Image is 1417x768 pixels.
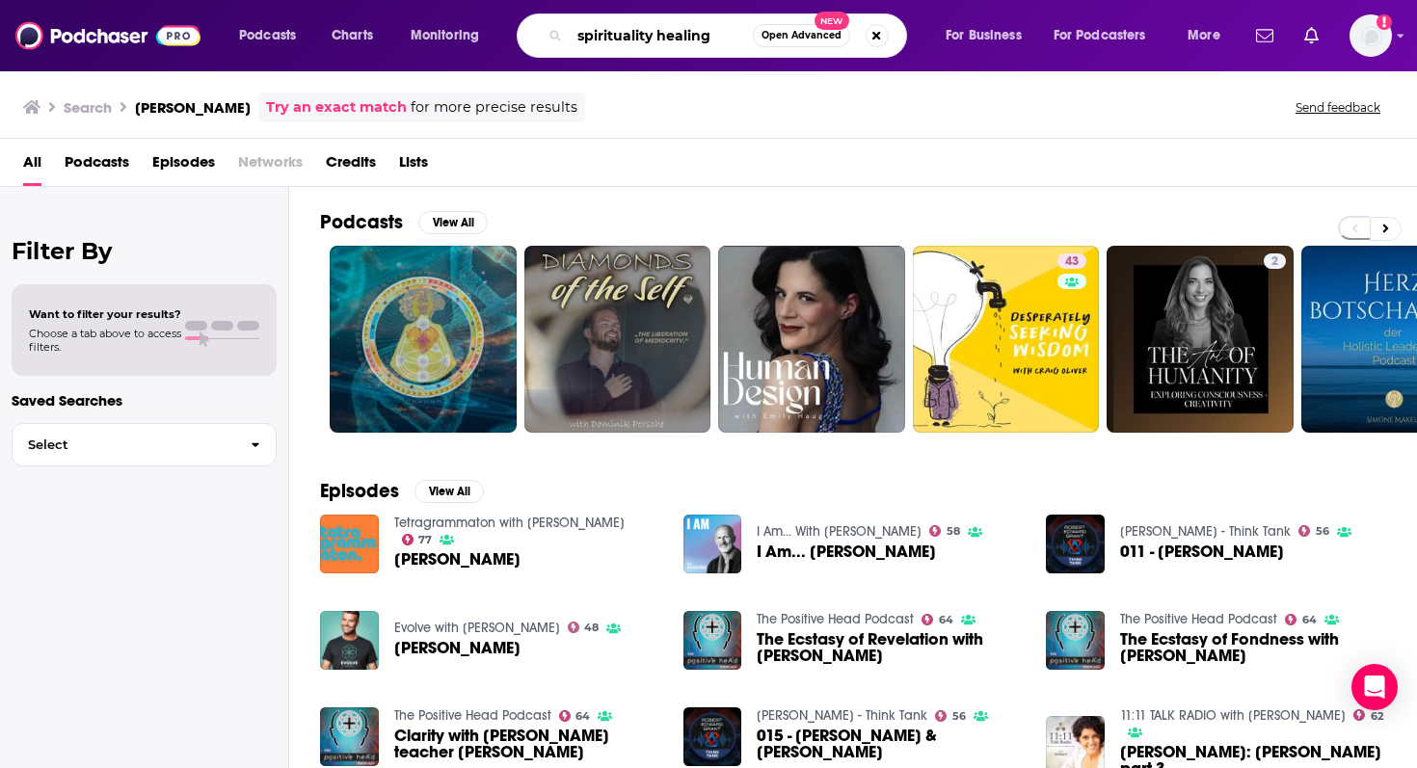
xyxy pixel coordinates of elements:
[1120,543,1284,560] span: 011 - [PERSON_NAME]
[238,146,303,186] span: Networks
[757,728,1023,760] a: 015 - Richard Rudd & Alan Green
[1248,19,1281,52] a: Show notifications dropdown
[946,22,1022,49] span: For Business
[1350,14,1392,57] button: Show profile menu
[320,210,488,234] a: PodcastsView All
[320,479,484,503] a: EpisodesView All
[1120,543,1284,560] a: 011 - Richard Rudd
[1046,515,1105,573] img: 011 - Richard Rudd
[320,210,403,234] h2: Podcasts
[1120,631,1386,664] span: The Ecstasy of Fondness with [PERSON_NAME]
[332,22,373,49] span: Charts
[1377,14,1392,30] svg: Add a profile image
[1174,20,1244,51] button: open menu
[1351,664,1398,710] div: Open Intercom Messenger
[226,20,321,51] button: open menu
[15,17,201,54] img: Podchaser - Follow, Share and Rate Podcasts
[13,438,235,451] span: Select
[1041,20,1174,51] button: open menu
[1188,22,1220,49] span: More
[929,525,960,537] a: 58
[239,22,296,49] span: Podcasts
[757,707,927,724] a: Robert Edward Grant - Think Tank
[1120,707,1346,724] a: 11:11 TALK RADIO with SIMRAN
[394,551,521,568] a: Richard Rudd
[568,622,600,633] a: 48
[326,146,376,186] a: Credits
[12,423,277,466] button: Select
[1065,252,1079,272] span: 43
[1271,252,1278,272] span: 2
[1120,631,1386,664] a: The Ecstasy of Fondness with Richard Rudd
[535,13,925,58] div: Search podcasts, credits, & more...
[394,620,560,636] a: Evolve with Pete Evans
[757,523,922,540] a: I Am... With Jonny Wilkinson
[1316,527,1329,536] span: 56
[762,31,842,40] span: Open Advanced
[1290,99,1386,116] button: Send feedback
[12,391,277,410] p: Saved Searches
[23,146,41,186] a: All
[1302,616,1317,624] span: 64
[414,480,484,503] button: View All
[1054,22,1146,49] span: For Podcasters
[64,98,112,117] h3: Search
[757,543,936,560] a: I Am... Richard Rudd
[1107,246,1294,433] a: 2
[394,551,521,568] span: [PERSON_NAME]
[394,515,625,531] a: Tetragrammaton with Rick Rubin
[952,712,966,721] span: 56
[1057,253,1086,269] a: 43
[397,20,504,51] button: open menu
[932,20,1046,51] button: open menu
[939,616,953,624] span: 64
[394,640,521,656] a: Richard Rudd
[418,211,488,234] button: View All
[319,20,385,51] a: Charts
[935,710,966,722] a: 56
[1120,611,1277,627] a: The Positive Head Podcast
[757,631,1023,664] a: The Ecstasy of Revelation with Richard Rudd
[152,146,215,186] a: Episodes
[29,307,181,321] span: Want to filter your results?
[320,515,379,573] img: Richard Rudd
[402,534,433,545] a: 77
[757,543,936,560] span: I Am... [PERSON_NAME]
[394,640,521,656] span: [PERSON_NAME]
[394,707,551,724] a: The Positive Head Podcast
[266,96,407,119] a: Try an exact match
[418,536,432,544] span: 77
[1350,14,1392,57] img: User Profile
[135,98,251,117] h3: [PERSON_NAME]
[683,515,742,573] img: I Am... Richard Rudd
[757,631,1023,664] span: The Ecstasy of Revelation with [PERSON_NAME]
[1285,614,1317,625] a: 64
[1046,611,1105,670] img: The Ecstasy of Fondness with Richard Rudd
[1264,253,1286,269] a: 2
[320,707,379,766] img: Clarity with Gene Keys teacher Richard Rudd
[411,96,577,119] span: for more precise results
[757,728,1023,760] span: 015 - [PERSON_NAME] & [PERSON_NAME]
[394,728,660,760] span: Clarity with [PERSON_NAME] teacher [PERSON_NAME]
[559,710,591,722] a: 64
[1353,709,1383,721] a: 62
[913,246,1100,433] a: 43
[320,479,399,503] h2: Episodes
[1371,712,1383,721] span: 62
[320,611,379,670] img: Richard Rudd
[815,12,849,30] span: New
[683,707,742,766] img: 015 - Richard Rudd & Alan Green
[399,146,428,186] a: Lists
[394,728,660,760] a: Clarity with Gene Keys teacher Richard Rudd
[584,623,599,632] span: 48
[947,527,960,536] span: 58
